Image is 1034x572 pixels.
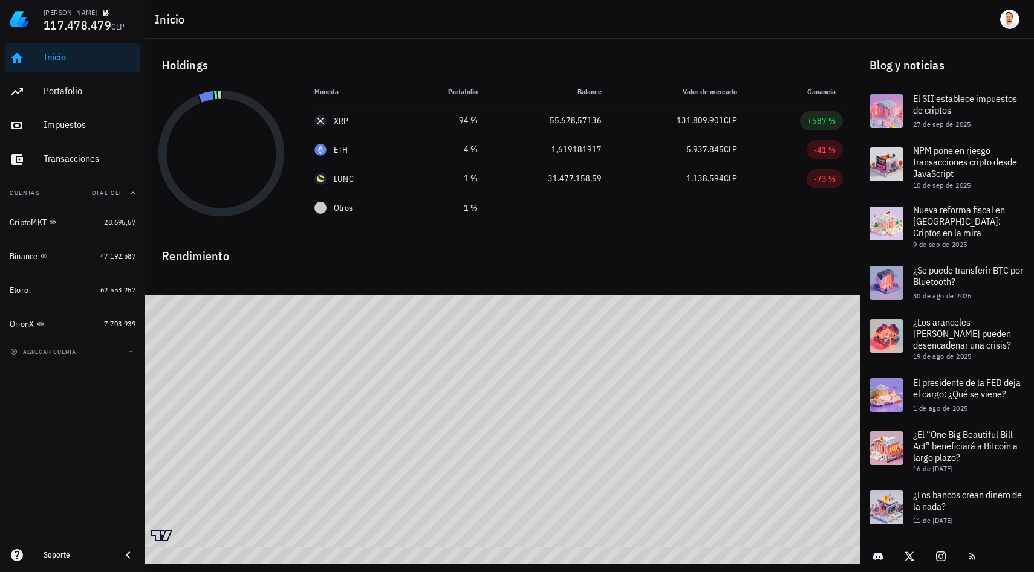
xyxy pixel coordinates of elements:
[10,10,29,29] img: LedgiFi
[497,114,602,127] div: 55.678,57136
[44,550,111,560] div: Soporte
[599,202,602,213] span: -
[840,202,843,213] span: -
[860,309,1034,368] a: ¿Los aranceles [PERSON_NAME] pueden desencadenar una crisis? 19 de ago de 2025
[724,144,737,155] span: CLP
[5,208,140,237] a: CriptoMKT 28.695,57
[414,143,478,156] div: 4 %
[913,352,972,361] span: 19 de ago de 2025
[414,202,478,214] div: 1 %
[44,17,111,33] span: 117.478.479
[5,275,140,304] a: Etoro 62.553.257
[860,422,1034,481] a: ¿El “One Big Beautiful Bill Act” beneficiará a Bitcoin a largo plazo? 16 de [DATE]
[5,77,140,106] a: Portafolio
[913,120,971,129] span: 27 de sep de 2025
[860,85,1034,138] a: El SII establece impuestos de criptos 27 de sep de 2025
[487,77,611,106] th: Balance
[7,345,82,358] button: agregar cuenta
[686,173,724,184] span: 1.138.594
[860,368,1034,422] a: El presidente de la FED deja el cargo: ¿Qué se viene? 1 de ago de 2025
[10,251,38,262] div: Binance
[860,197,1034,256] a: Nueva reforma fiscal en [GEOGRAPHIC_DATA]: Criptos en la mira 9 de sep de 2025
[913,264,1023,288] span: ¿Se puede transferir BTC por Bluetooth?
[807,115,836,127] div: +587 %
[305,77,405,106] th: Moneda
[807,87,843,96] span: Ganancia
[913,240,967,249] span: 9 de sep de 2025
[10,285,28,295] div: Etoro
[913,489,1022,512] span: ¿Los bancos crean dinero de la nada?
[10,217,47,228] div: CriptoMKT
[860,138,1034,197] a: NPM pone en riesgo transacciones cripto desde JavaScript 10 de sep de 2025
[497,172,602,185] div: 31.477.158,59
[314,144,327,156] div: ETH-icon
[5,179,140,208] button: CuentasTotal CLP
[88,189,123,197] span: Total CLP
[100,251,135,260] span: 47.192.587
[111,21,125,32] span: CLP
[104,217,135,227] span: 28.695,57
[611,77,747,106] th: Valor de mercado
[334,144,348,156] div: ETH
[686,144,724,155] span: 5.937.845
[497,143,602,156] div: 1,619181917
[334,115,349,127] div: XRP
[860,46,1034,85] div: Blog y noticias
[104,319,135,328] span: 7.703.939
[677,115,724,126] span: 131.809.901
[100,285,135,294] span: 62.553.257
[314,173,327,185] div: LUNC-icon
[724,115,737,126] span: CLP
[13,348,76,356] span: agregar cuenta
[734,202,737,213] span: -
[814,173,836,185] div: -73 %
[152,46,853,85] div: Holdings
[913,204,1005,239] span: Nueva reforma fiscal en [GEOGRAPHIC_DATA]: Criptos en la mira
[151,530,172,541] a: Charting by TradingView
[5,145,140,174] a: Transacciones
[405,77,487,106] th: Portafolio
[44,119,135,130] div: Impuestos
[334,202,353,214] span: Otros
[5,309,140,338] a: OrionX 7.703.939
[913,181,971,190] span: 10 de sep de 2025
[152,237,853,266] div: Rendimiento
[913,403,967,413] span: 1 de ago de 2025
[913,316,1011,351] span: ¿Los aranceles [PERSON_NAME] pueden desencadenar una crisis?
[155,10,190,29] h1: Inicio
[44,51,135,63] div: Inicio
[44,153,135,164] div: Transacciones
[913,428,1018,463] span: ¿El “One Big Beautiful Bill Act” beneficiará a Bitcoin a largo plazo?
[10,319,34,329] div: OrionX
[5,111,140,140] a: Impuestos
[913,92,1017,116] span: El SII establece impuestos de criptos
[1000,10,1019,29] div: avatar
[913,516,953,525] span: 11 de [DATE]
[334,173,354,185] div: LUNC
[414,172,478,185] div: 1 %
[314,115,327,127] div: XRP-icon
[44,8,97,18] div: [PERSON_NAME]
[44,85,135,97] div: Portafolio
[814,144,836,156] div: -41 %
[860,256,1034,309] a: ¿Se puede transferir BTC por Bluetooth? 30 de ago de 2025
[724,173,737,184] span: CLP
[414,114,478,127] div: 94 %
[913,291,972,300] span: 30 de ago de 2025
[860,481,1034,534] a: ¿Los bancos crean dinero de la nada? 11 de [DATE]
[913,144,1017,179] span: NPM pone en riesgo transacciones cripto desde JavaScript
[5,43,140,72] a: Inicio
[913,464,953,473] span: 16 de [DATE]
[5,242,140,271] a: Binance 47.192.587
[913,376,1021,400] span: El presidente de la FED deja el cargo: ¿Qué se viene?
